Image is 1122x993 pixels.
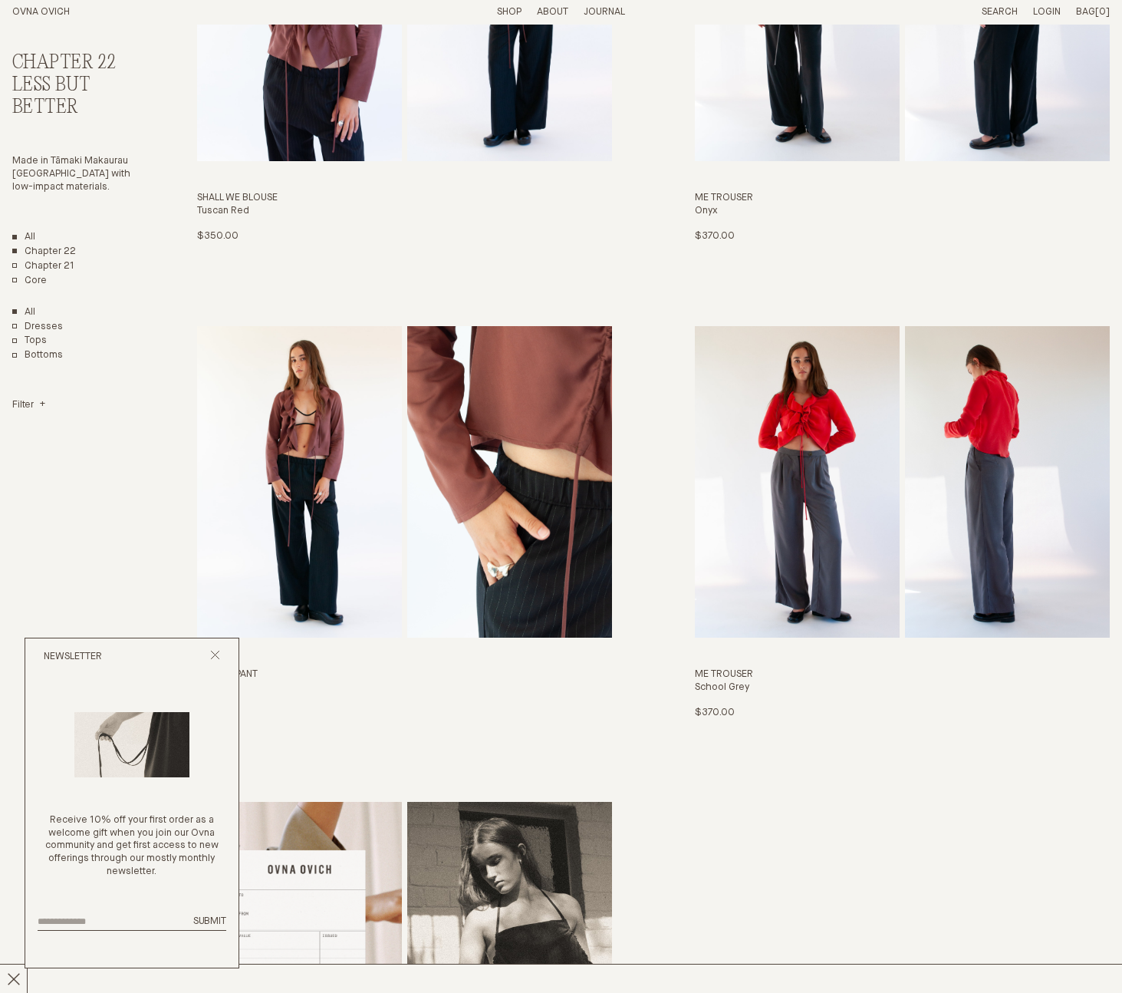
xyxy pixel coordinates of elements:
button: Close popup [210,650,220,665]
a: Chapter 21 [12,260,74,273]
h4: Onyx [695,205,1110,218]
a: Journal [584,7,625,17]
summary: Filter [12,399,45,412]
h4: School Grey [695,681,1110,694]
span: Submit [193,916,226,926]
a: Login [1033,7,1061,17]
img: Painter Pant [197,326,402,638]
h4: Tuscan Red [197,205,612,218]
h3: Me Trouser [695,668,1110,681]
span: $370.00 [695,708,735,718]
h3: Less But Better [12,74,139,119]
a: All [12,231,35,244]
p: Made in Tāmaki Makaurau [GEOGRAPHIC_DATA] with low-impact materials. [12,155,139,194]
span: Bag [1076,7,1095,17]
span: $370.00 [695,231,735,241]
a: Dresses [12,321,63,334]
h2: Chapter 22 [12,52,139,74]
a: Painter Pant [197,326,612,719]
h2: Newsletter [44,651,102,664]
span: $350.00 [197,231,239,241]
h4: Pinstripe [197,681,612,694]
img: Me Trouser [695,326,900,638]
p: Receive 10% off your first order as a welcome gift when you join our Ovna community and get first... [38,814,226,879]
a: Core [12,275,47,288]
button: Submit [193,915,226,929]
a: Home [12,7,70,17]
a: Bottoms [12,349,63,362]
a: Shop [497,7,522,17]
a: Show All [12,306,35,319]
summary: About [537,6,568,19]
h3: Painter Pant [197,668,612,681]
a: Chapter 22 [12,246,76,259]
a: Tops [12,335,47,348]
h3: Me Trouser [695,192,1110,205]
span: [0] [1095,7,1110,17]
h3: Shall We Blouse [197,192,612,205]
a: Search [982,7,1018,17]
a: Me Trouser [695,326,1110,719]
